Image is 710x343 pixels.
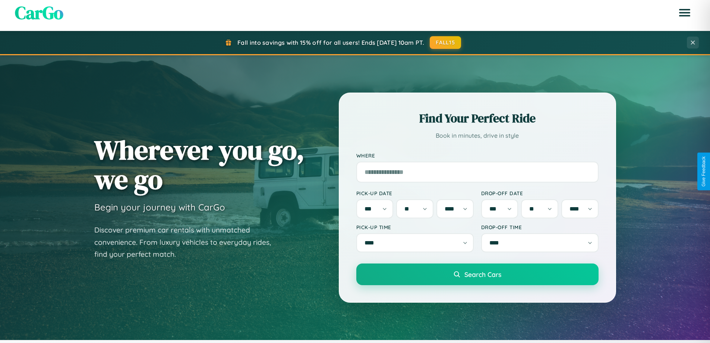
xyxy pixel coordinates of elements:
h2: Find Your Perfect Ride [356,110,599,127]
label: Drop-off Date [481,190,599,196]
h1: Wherever you go, we go [94,135,304,194]
button: Open menu [674,2,695,23]
label: Pick-up Date [356,190,474,196]
span: Fall into savings with 15% off for all users! Ends [DATE] 10am PT. [237,39,424,46]
span: Search Cars [464,270,501,278]
p: Discover premium car rentals with unmatched convenience. From luxury vehicles to everyday rides, ... [94,224,281,261]
button: FALL15 [430,36,461,49]
h3: Begin your journey with CarGo [94,202,225,213]
label: Drop-off Time [481,224,599,230]
button: Search Cars [356,264,599,285]
span: CarGo [15,0,63,25]
label: Where [356,152,599,159]
div: Give Feedback [701,156,706,187]
p: Book in minutes, drive in style [356,130,599,141]
label: Pick-up Time [356,224,474,230]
